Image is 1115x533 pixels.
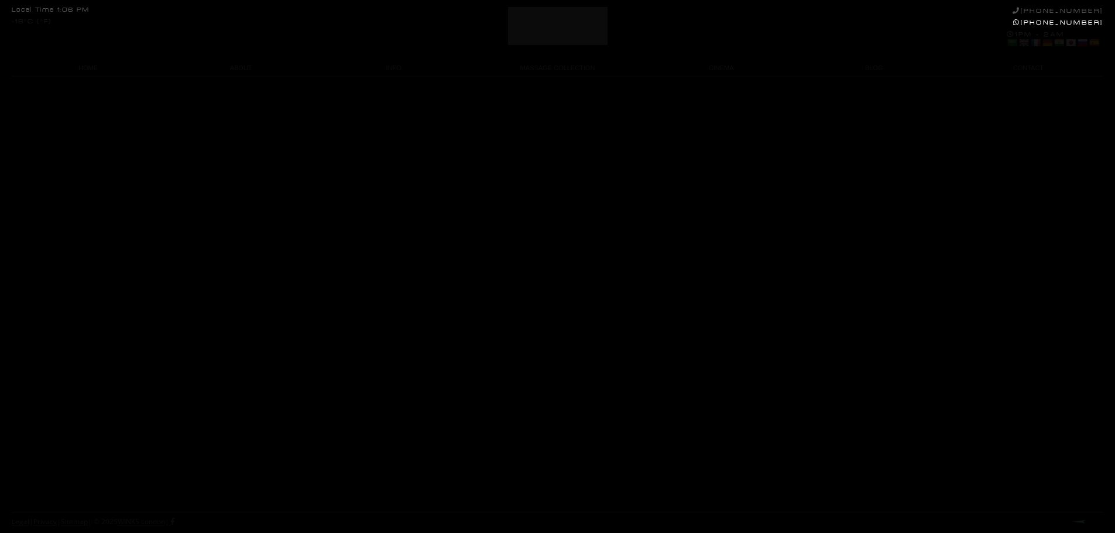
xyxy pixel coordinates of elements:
a: HOME [12,60,164,76]
a: Privacy [33,517,57,527]
a: Legal [12,517,29,527]
a: Arabic [1007,38,1017,47]
a: Sitemap [61,517,88,527]
a: [PHONE_NUMBER] [1013,7,1103,15]
a: WINKS London [118,517,165,527]
a: Spanish [1089,38,1099,47]
div: -18°C (°F) [12,19,52,25]
a: Japanese [1065,38,1076,47]
a: Hindi [1054,38,1064,47]
div: Local Time 1:06 PM [12,7,90,13]
a: CINEMA [645,60,798,76]
a: German [1042,38,1052,47]
a: ABOUT [164,60,317,76]
a: Russian [1077,38,1087,47]
a: [PHONE_NUMBER] [1013,19,1103,26]
a: Prev [1072,520,1086,524]
a: MASSAGE COLLECTION [470,60,644,76]
a: BLOG [798,60,951,76]
div: | | | © 2025 | [12,513,174,531]
a: INFO [317,60,470,76]
div: 1PM - 2AM [1007,30,1103,49]
a: CONTACT [951,60,1103,76]
a: French [1030,38,1041,47]
a: English [1018,38,1029,47]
